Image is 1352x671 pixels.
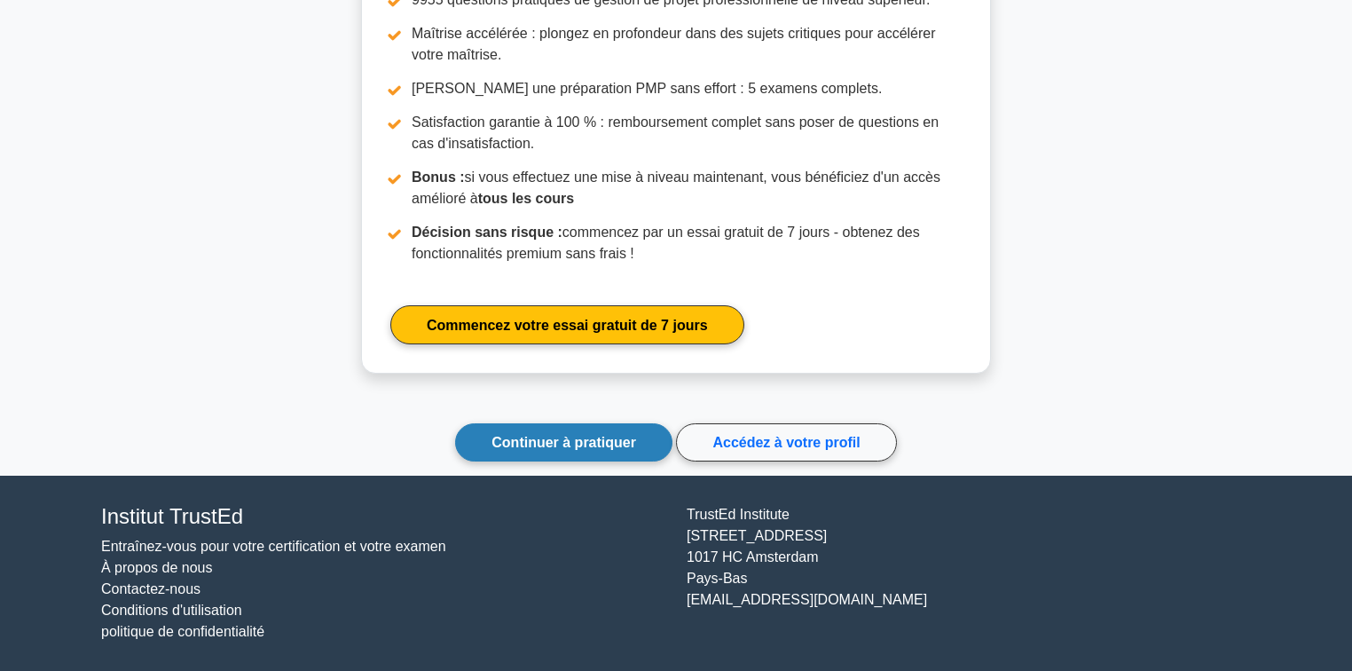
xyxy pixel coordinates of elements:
a: Conditions d'utilisation [101,603,242,618]
a: Accédez à votre profil [676,423,896,462]
a: politique de confidentialité [101,624,264,639]
a: Entraînez-vous pour votre certification et votre examen [101,539,446,554]
a: Contactez-nous [101,581,200,596]
a: À propos de nous [101,560,212,575]
font: [STREET_ADDRESS] [687,528,827,543]
font: Institut TrustEd [101,504,243,528]
font: Accédez à votre profil [712,435,860,450]
font: [EMAIL_ADDRESS][DOMAIN_NAME] [687,592,927,607]
font: TrustEd Institute [687,507,790,522]
font: Continuer à pratiquer [491,435,636,450]
font: 1017 HC Amsterdam [687,549,819,564]
a: Commencez votre essai gratuit de 7 jours [390,305,744,343]
font: Pays-Bas [687,571,747,586]
a: Continuer à pratiquer [455,423,672,462]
